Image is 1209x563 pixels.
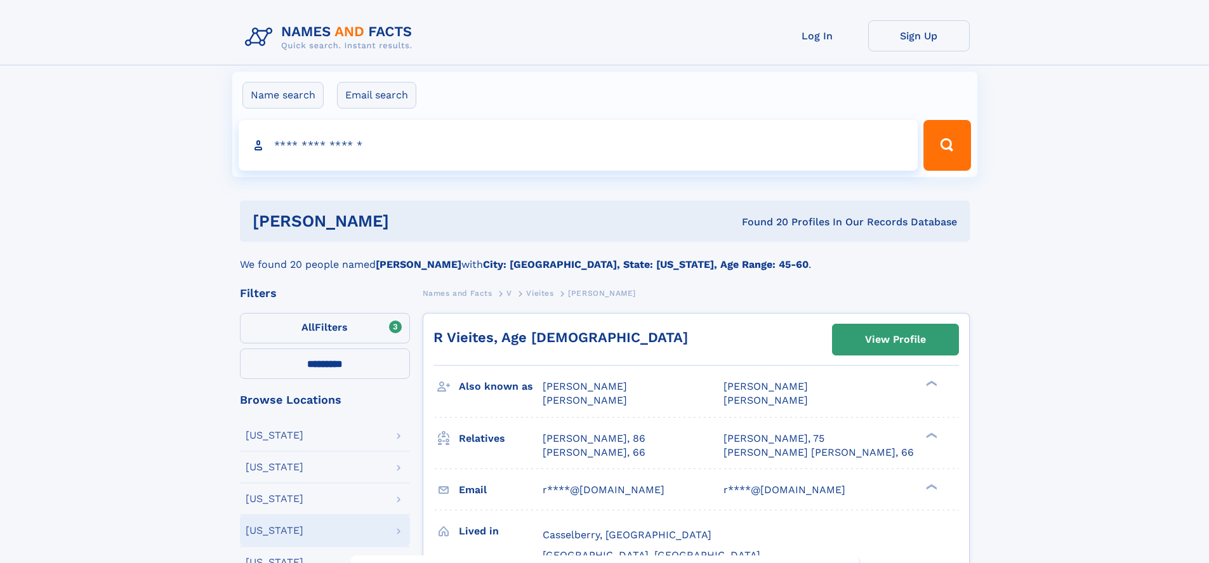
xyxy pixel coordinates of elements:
[723,432,824,446] a: [PERSON_NAME], 75
[923,120,970,171] button: Search Button
[459,376,543,397] h3: Also known as
[242,82,324,109] label: Name search
[459,520,543,542] h3: Lived in
[459,428,543,449] h3: Relatives
[337,82,416,109] label: Email search
[833,324,958,355] a: View Profile
[506,285,512,301] a: V
[543,432,645,446] a: [PERSON_NAME], 86
[459,479,543,501] h3: Email
[240,20,423,55] img: Logo Names and Facts
[923,431,938,439] div: ❯
[483,258,809,270] b: City: [GEOGRAPHIC_DATA], State: [US_STATE], Age Range: 45-60
[240,288,410,299] div: Filters
[240,313,410,343] label: Filters
[526,285,553,301] a: Vieites
[723,394,808,406] span: [PERSON_NAME]
[543,446,645,460] a: [PERSON_NAME], 66
[246,462,303,472] div: [US_STATE]
[723,446,914,460] a: [PERSON_NAME] [PERSON_NAME], 66
[543,529,711,541] span: Casselberry, [GEOGRAPHIC_DATA]
[923,482,938,491] div: ❯
[240,394,410,406] div: Browse Locations
[506,289,512,298] span: V
[246,494,303,504] div: [US_STATE]
[723,380,808,392] span: [PERSON_NAME]
[923,380,938,388] div: ❯
[240,242,970,272] div: We found 20 people named with .
[246,526,303,536] div: [US_STATE]
[239,120,918,171] input: search input
[865,325,926,354] div: View Profile
[526,289,553,298] span: Vieites
[543,549,760,561] span: [GEOGRAPHIC_DATA], [GEOGRAPHIC_DATA]
[565,215,957,229] div: Found 20 Profiles In Our Records Database
[376,258,461,270] b: [PERSON_NAME]
[568,289,636,298] span: [PERSON_NAME]
[543,394,627,406] span: [PERSON_NAME]
[423,285,492,301] a: Names and Facts
[543,380,627,392] span: [PERSON_NAME]
[246,430,303,440] div: [US_STATE]
[868,20,970,51] a: Sign Up
[767,20,868,51] a: Log In
[253,213,565,229] h1: [PERSON_NAME]
[301,321,315,333] span: All
[433,329,688,345] a: R Vieites, Age [DEMOGRAPHIC_DATA]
